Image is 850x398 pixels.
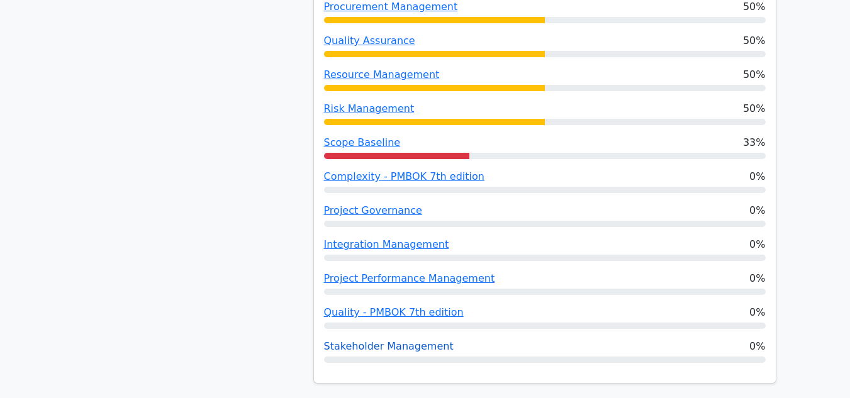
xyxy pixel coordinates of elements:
[324,238,449,250] a: Integration Management
[324,136,401,148] a: Scope Baseline
[324,340,454,352] a: Stakeholder Management
[749,203,765,218] span: 0%
[324,69,440,80] a: Resource Management
[749,169,765,184] span: 0%
[743,67,766,82] span: 50%
[749,237,765,252] span: 0%
[324,204,422,216] a: Project Governance
[324,170,484,182] a: Complexity - PMBOK 7th edition
[749,271,765,286] span: 0%
[324,306,464,318] a: Quality - PMBOK 7th edition
[324,102,415,114] a: Risk Management
[324,272,495,284] a: Project Performance Management
[324,35,415,47] a: Quality Assurance
[749,339,765,354] span: 0%
[743,135,766,150] span: 33%
[749,305,765,320] span: 0%
[324,1,458,13] a: Procurement Management
[743,33,766,48] span: 50%
[743,101,766,116] span: 50%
